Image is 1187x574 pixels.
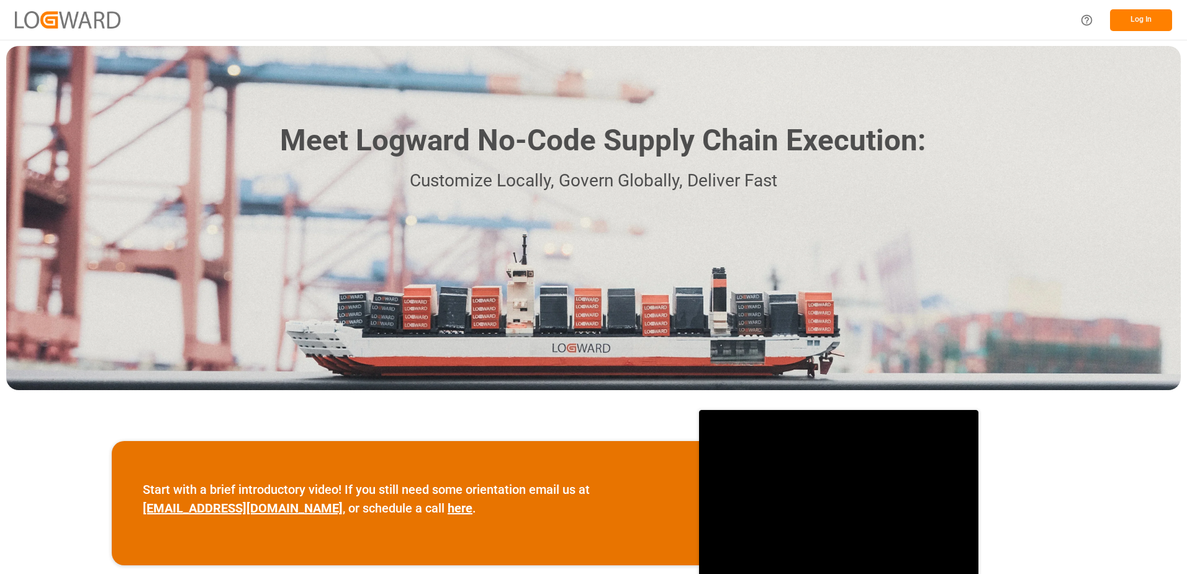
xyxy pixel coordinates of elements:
a: here [448,501,472,516]
button: Log In [1110,9,1172,31]
a: [EMAIL_ADDRESS][DOMAIN_NAME] [143,501,343,516]
button: Help Center [1073,6,1101,34]
p: Customize Locally, Govern Globally, Deliver Fast [261,167,926,195]
img: Logward_new_orange.png [15,11,120,28]
h1: Meet Logward No-Code Supply Chain Execution: [280,119,926,163]
p: Start with a brief introductory video! If you still need some orientation email us at , or schedu... [143,480,668,517]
